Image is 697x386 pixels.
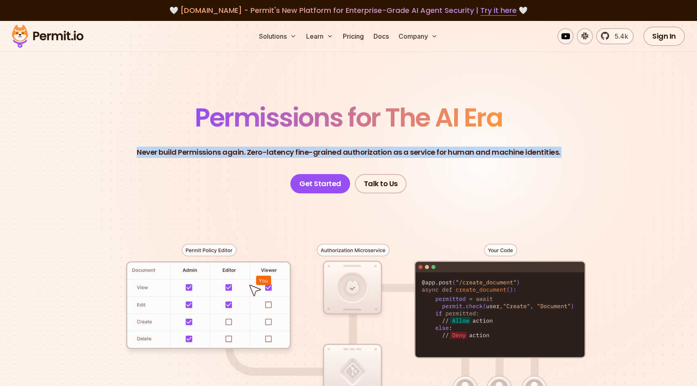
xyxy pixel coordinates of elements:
[19,5,678,16] div: 🤍 🤍
[395,28,441,44] button: Company
[303,28,336,44] button: Learn
[370,28,392,44] a: Docs
[355,174,407,193] a: Talk to Us
[610,31,628,41] span: 5.4k
[256,28,300,44] button: Solutions
[596,28,634,44] a: 5.4k
[340,28,367,44] a: Pricing
[643,27,685,46] a: Sign In
[180,5,517,15] span: [DOMAIN_NAME] - Permit's New Platform for Enterprise-Grade AI Agent Security |
[290,174,350,193] a: Get Started
[137,147,560,158] p: Never build Permissions again. Zero-latency fine-grained authorization as a service for human and...
[480,5,517,16] a: Try it here
[195,100,502,135] span: Permissions for The AI Era
[8,23,87,50] img: Permit logo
